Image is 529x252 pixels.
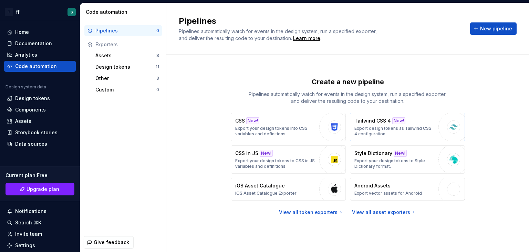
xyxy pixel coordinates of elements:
div: New! [392,117,405,124]
p: Tailwind CSS 4 [354,117,391,124]
div: Design tokens [15,95,50,102]
a: Components [4,104,76,115]
div: 0 [156,28,159,33]
p: Export your design tokens into CSS variables and definitions. [235,126,316,137]
p: CSS [235,117,245,124]
p: CSS in JS [235,150,258,157]
div: Design system data [6,84,46,90]
button: TffS [1,4,79,19]
a: Storybook stories [4,127,76,138]
a: Documentation [4,38,76,49]
span: Upgrade plan [27,186,59,193]
a: Assets [4,116,76,127]
div: Assets [15,118,31,125]
div: Analytics [15,51,37,58]
p: Export your design tokens to Style Dictionary format. [354,158,435,169]
div: 8 [156,53,159,58]
p: Export your design tokens to CSS in JS variables and definitions. [235,158,316,169]
a: Learn more [293,35,320,42]
div: Data sources [15,140,47,147]
button: Assets8 [93,50,162,61]
button: Other3 [93,73,162,84]
a: Home [4,27,76,38]
div: Search ⌘K [15,219,41,226]
div: Settings [15,242,35,249]
a: Settings [4,240,76,251]
div: Current plan : Free [6,172,74,179]
button: Style DictionaryNew!Export your design tokens to Style Dictionary format. [350,145,465,174]
div: Pipelines [95,27,156,34]
a: View all token exporters [279,209,344,216]
div: T [5,8,13,16]
button: Android AssetsExport vector assets for Android [350,178,465,201]
div: Design tokens [95,64,156,70]
h2: Pipelines [179,16,462,27]
button: Custom0 [93,84,162,95]
button: Search ⌘K [4,217,76,228]
div: Custom [95,86,156,93]
button: Notifications [4,206,76,217]
span: . [292,36,321,41]
div: Documentation [15,40,52,47]
span: Pipelines automatically watch for events in the design system, run a specified exporter, and deli... [179,28,378,41]
div: Components [15,106,46,113]
div: 11 [156,64,159,70]
p: iOS Asset Catalogue Exporter [235,191,297,196]
p: Create a new pipeline [312,77,384,87]
button: Pipelines0 [84,25,162,36]
div: S [71,9,73,15]
div: Exporters [95,41,159,48]
button: Tailwind CSS 4New!Export design tokens as Tailwind CSS 4 configuration. [350,113,465,141]
div: New! [394,150,407,157]
p: Style Dictionary [354,150,392,157]
div: Home [15,29,29,36]
p: Export vector assets for Android [354,191,422,196]
p: iOS Asset Catalogue [235,182,285,189]
button: Design tokens11 [93,61,162,72]
a: Analytics [4,49,76,60]
a: Design tokens [4,93,76,104]
div: 3 [156,76,159,81]
button: CSSNew!Export your design tokens into CSS variables and definitions. [231,113,346,141]
p: Export design tokens as Tailwind CSS 4 configuration. [354,126,435,137]
div: 0 [156,87,159,93]
a: Data sources [4,138,76,149]
div: Code automation [15,63,57,70]
a: Invite team [4,229,76,240]
a: Upgrade plan [6,183,74,195]
button: New pipeline [470,22,517,35]
div: Code automation [86,9,163,16]
p: Android Assets [354,182,391,189]
button: iOS Asset CatalogueiOS Asset Catalogue Exporter [231,178,346,201]
button: CSS in JSNew!Export your design tokens to CSS in JS variables and definitions. [231,145,346,174]
div: ff [16,9,20,16]
div: Invite team [15,231,42,238]
div: New! [246,117,259,124]
button: Give feedback [84,236,134,249]
div: Storybook stories [15,129,58,136]
a: View all asset exporters [352,209,416,216]
div: Notifications [15,208,46,215]
a: Code automation [4,61,76,72]
div: Assets [95,52,156,59]
span: New pipeline [480,25,512,32]
p: Pipelines automatically watch for events in the design system, run a specified exporter, and deli... [245,91,451,105]
div: New! [260,150,273,157]
span: Give feedback [94,239,129,246]
div: Other [95,75,156,82]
